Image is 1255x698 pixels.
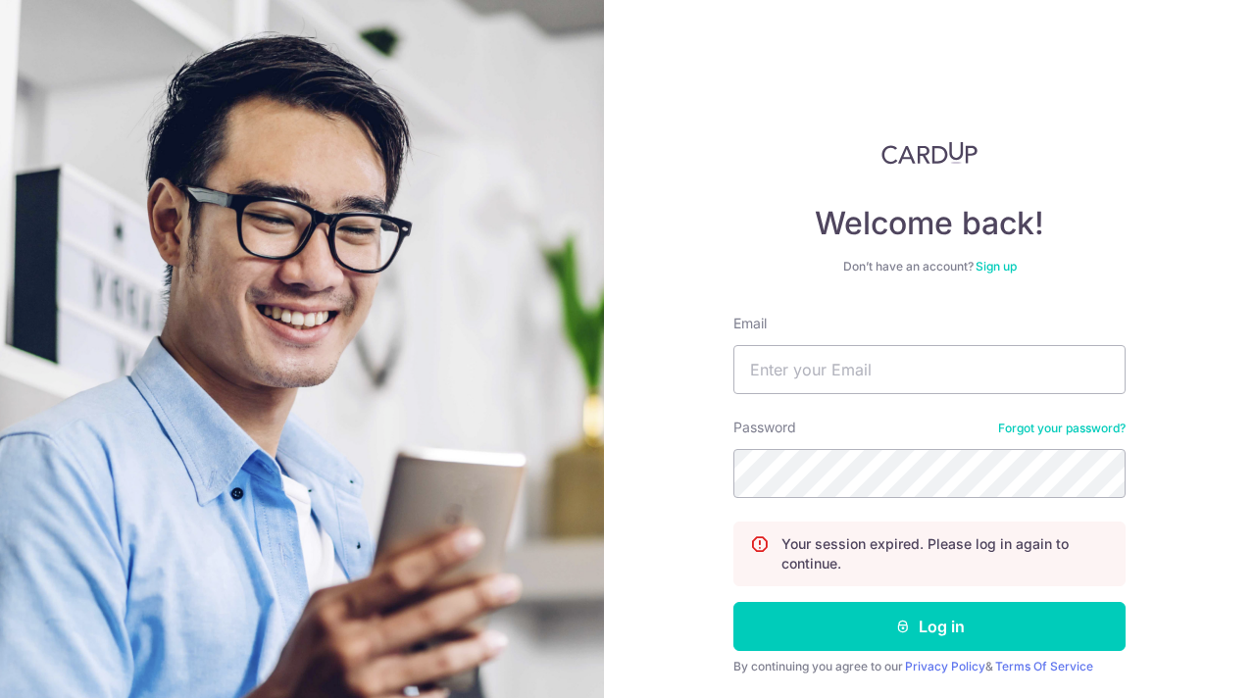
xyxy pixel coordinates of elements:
div: By continuing you agree to our & [733,659,1126,674]
label: Email [733,314,767,333]
a: Sign up [976,259,1017,274]
button: Log in [733,602,1126,651]
a: Privacy Policy [905,659,985,673]
input: Enter your Email [733,345,1126,394]
div: Don’t have an account? [733,259,1126,274]
label: Password [733,418,796,437]
p: Your session expired. Please log in again to continue. [781,534,1109,573]
img: CardUp Logo [881,141,978,165]
a: Terms Of Service [995,659,1093,673]
h4: Welcome back! [733,204,1126,243]
a: Forgot your password? [998,421,1126,436]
